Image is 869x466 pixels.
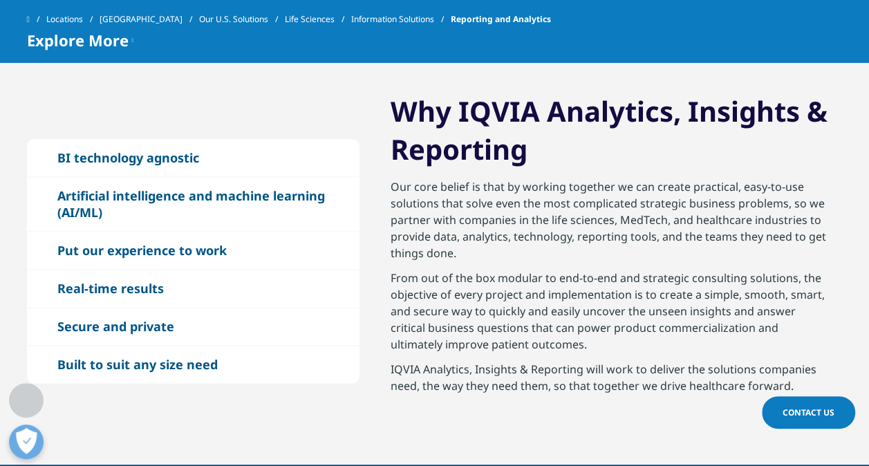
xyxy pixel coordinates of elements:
[391,178,832,270] p: Our core belief is that by working together we can create practical, easy-to-use solutions that s...
[391,361,832,402] p: IQVIA Analytics, Insights & Reporting will work to deliver the solutions companies need, the way ...
[46,7,100,32] a: Locations
[783,407,834,418] span: Contact Us
[27,139,359,176] button: BI technology agnostic
[9,425,44,459] button: Open Preferences
[391,92,832,178] h2: Why IQVIA Analytics, Insights & Reporting
[27,32,129,48] span: Explore More
[57,187,345,221] div: Artificial intelligence and machine learning (AI/ML)
[100,7,199,32] a: [GEOGRAPHIC_DATA]
[199,7,285,32] a: Our U.S. Solutions
[57,318,174,335] div: Secure and private
[27,270,359,307] button: Real-time results
[57,356,218,373] div: Built to suit any size need
[451,7,551,32] span: Reporting and Analytics
[27,177,359,231] button: Artificial intelligence and machine learning (AI/ML)
[57,242,227,259] div: Put our experience to work
[762,396,855,429] a: Contact Us
[57,280,164,297] div: Real-time results
[285,7,351,32] a: Life Sciences
[391,270,832,361] p: From out of the box modular to end-to-end and strategic consulting solutions, the objective of ev...
[27,232,359,269] button: Put our experience to work
[57,149,199,166] div: BI technology agnostic
[27,346,359,383] button: Built to suit any size need
[351,7,451,32] a: Information Solutions
[27,308,359,345] button: Secure and private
